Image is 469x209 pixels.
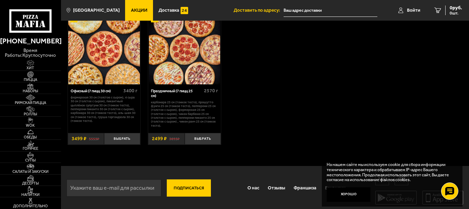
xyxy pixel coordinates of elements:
span: [GEOGRAPHIC_DATA] [73,8,120,13]
a: Франшиза [289,180,320,196]
button: Выбрать [185,133,221,145]
span: 3499 ₽ [72,136,86,142]
p: Карбонара 25 см (тонкое тесто), Прошутто Фунги 25 см (тонкое тесто), Пепперони 25 см (толстое с с... [151,100,218,127]
button: Выбрать [104,133,140,145]
input: Ваш адрес доставки [284,4,377,17]
a: АкционныйПраздничный (7 пицц 25 см) [148,13,221,84]
div: Офисный (7 пицц 30 см) [71,89,122,94]
span: 0 шт. [450,11,462,15]
img: Праздничный (7 пицц 25 см) [149,13,221,84]
s: 3693 ₽ [169,136,180,141]
a: Вакансии [321,180,350,196]
button: Подписаться [167,179,211,197]
span: Войти [407,8,420,13]
span: 3400 г [123,88,137,94]
p: Фермерская 30 см (толстое с сыром), 4 сыра 30 см (толстое с сыром), Пикантный цыплёнок сулугуни 3... [71,95,138,123]
span: 2499 ₽ [152,136,167,142]
img: 15daf4d41897b9f0e9f617042186c801.svg [181,7,188,14]
a: АкционныйОфисный (7 пицц 30 см) [68,13,140,84]
input: Укажите ваш e-mail для рассылки [67,179,161,197]
a: О нас [243,180,263,196]
a: Отзывы [264,180,289,196]
span: 2570 г [204,88,218,94]
span: Доставить по адресу: [234,8,284,13]
span: Доставка [159,8,179,13]
button: Хорошо [327,187,371,202]
span: 0 руб. [450,6,462,10]
p: На нашем сайте мы используем cookie для сбора информации технического характера и обрабатываем IP... [327,162,453,182]
img: Офисный (7 пицц 30 см) [68,13,140,84]
s: 5553 ₽ [89,136,99,141]
div: Праздничный (7 пицц 25 см) [151,89,202,98]
span: Акции [131,8,147,13]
